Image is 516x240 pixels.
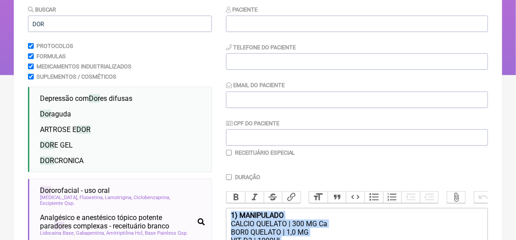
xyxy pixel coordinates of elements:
[226,6,258,13] label: Paciente
[226,82,285,88] label: Email do Paciente
[282,192,301,203] button: Link
[134,195,170,200] span: Ciclobenzaprina
[36,53,66,60] label: Formulas
[28,16,212,32] input: exemplo: emagrecimento, ansiedade
[40,110,51,118] span: Dor
[245,192,264,203] button: Italic
[40,110,71,118] span: aguda
[226,44,296,51] label: Telefone do Paciente
[76,230,105,236] span: Gabapentina
[235,149,295,156] label: Receituário Especial
[106,230,143,236] span: Amitriptilina Hcl
[447,192,466,203] button: Attach Files
[328,192,346,203] button: Quote
[40,141,54,149] span: DOR
[231,220,483,228] div: CALCIO QUELATO | 300 MG Ca
[264,192,282,203] button: Strikethrough
[309,192,328,203] button: Heading
[235,174,260,180] label: Duração
[474,192,493,203] button: Undo
[36,73,116,80] label: Suplementos / Cosméticos
[40,156,83,165] span: CRONICA
[76,125,91,134] span: DOR
[105,195,132,200] span: Lamotrigina
[40,213,194,230] span: Analgésico e anestésico tópico potente para es complexas - receituário branco
[231,211,284,220] strong: 1) MANIPULADO
[40,200,75,206] span: Excipiente Qsp
[40,156,54,165] span: DOR
[231,228,483,236] div: BOR0 QUELATO | 1,0 MG
[401,192,420,203] button: Decrease Level
[346,192,365,203] button: Code
[365,192,383,203] button: Bullets
[40,94,132,103] span: Depressão com es difusas
[79,195,103,200] span: Fluoxetina
[145,230,188,236] span: Base Painless Qsp
[226,120,279,127] label: CPF do Paciente
[40,230,75,236] span: Lidocaina Base
[383,192,402,203] button: Numbers
[36,63,131,70] label: Medicamentos Industrializados
[40,195,78,200] span: [MEDICAL_DATA]
[226,192,245,203] button: Bold
[89,94,100,103] span: Dor
[54,222,64,230] span: dor
[40,125,91,134] span: ARTROSE E
[40,186,110,195] span: orofacial - uso oral
[36,43,73,49] label: Protocolos
[40,186,51,195] span: Dor
[40,141,73,149] span: E GEL
[28,6,56,13] label: Buscar
[420,192,439,203] button: Increase Level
